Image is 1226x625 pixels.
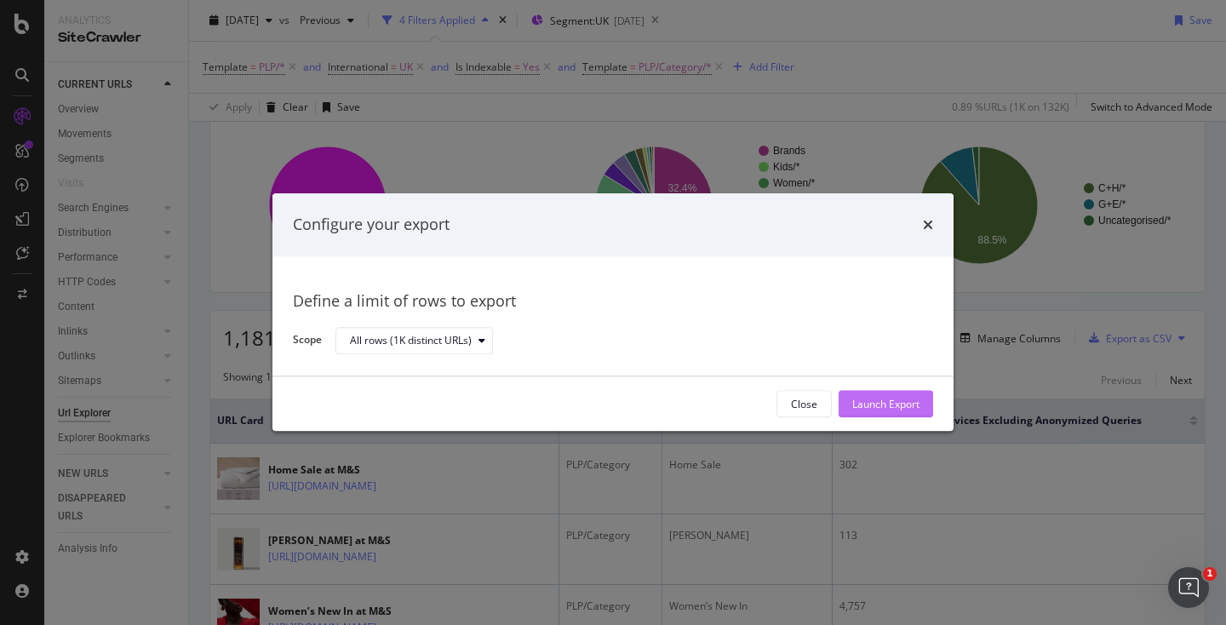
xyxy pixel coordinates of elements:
div: modal [272,193,954,431]
div: All rows (1K distinct URLs) [350,335,472,346]
button: Launch Export [839,391,933,418]
div: Configure your export [293,214,450,236]
div: Close [791,397,817,411]
label: Scope [293,333,322,352]
div: Launch Export [852,397,919,411]
button: Close [776,391,832,418]
iframe: Intercom live chat [1168,567,1209,608]
div: times [923,214,933,236]
button: All rows (1K distinct URLs) [335,327,493,354]
div: Define a limit of rows to export [293,290,933,312]
span: 1 [1203,567,1217,581]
